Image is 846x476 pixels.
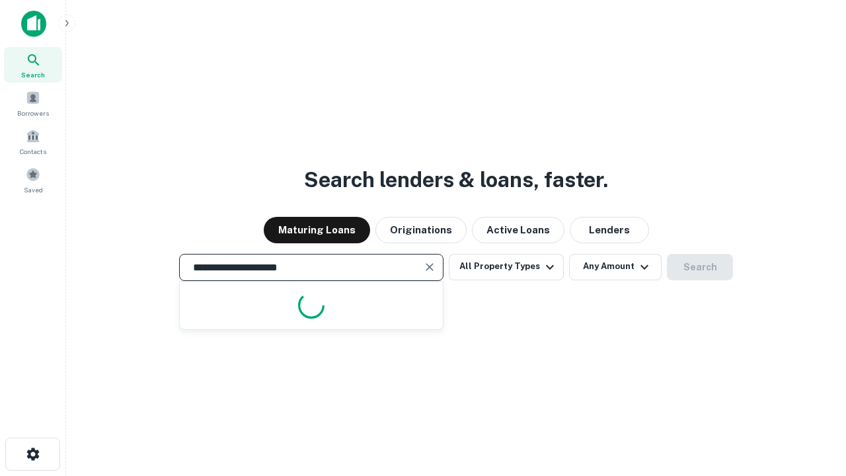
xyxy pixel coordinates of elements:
[375,217,467,243] button: Originations
[4,162,62,198] a: Saved
[420,258,439,276] button: Clear
[569,254,662,280] button: Any Amount
[21,11,46,37] img: capitalize-icon.png
[20,146,46,157] span: Contacts
[264,217,370,243] button: Maturing Loans
[304,164,608,196] h3: Search lenders & loans, faster.
[570,217,649,243] button: Lenders
[21,69,45,80] span: Search
[472,217,564,243] button: Active Loans
[4,85,62,121] a: Borrowers
[24,184,43,195] span: Saved
[4,124,62,159] a: Contacts
[17,108,49,118] span: Borrowers
[449,254,564,280] button: All Property Types
[780,370,846,434] iframe: Chat Widget
[4,47,62,83] a: Search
